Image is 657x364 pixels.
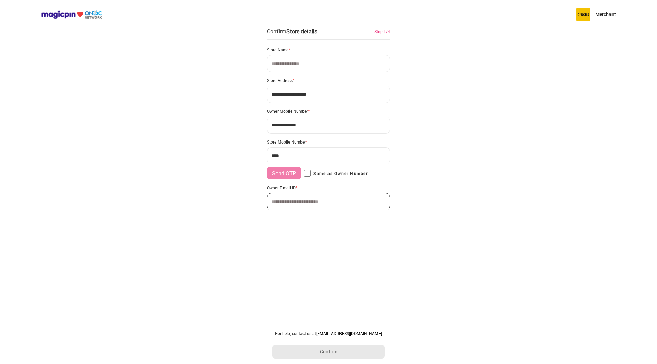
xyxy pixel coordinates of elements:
a: [EMAIL_ADDRESS][DOMAIN_NAME] [316,331,382,336]
div: Step 1/4 [374,28,390,35]
div: Store Address [267,78,390,83]
div: Confirm [267,27,317,36]
div: Store details [286,28,317,35]
label: Same as Owner Number [304,170,368,177]
img: circus.b677b59b.png [576,8,590,21]
div: Store Name [267,47,390,52]
input: Same as Owner Number [304,170,311,177]
button: Send OTP [267,167,301,179]
button: Confirm [272,345,385,359]
div: Store Mobile Number [267,139,390,145]
div: For help, contact us at [272,331,385,336]
img: ondc-logo-new-small.8a59708e.svg [41,10,102,19]
p: Merchant [595,11,616,18]
div: Owner Mobile Number [267,108,390,114]
div: Owner E-mail ID [267,185,390,190]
